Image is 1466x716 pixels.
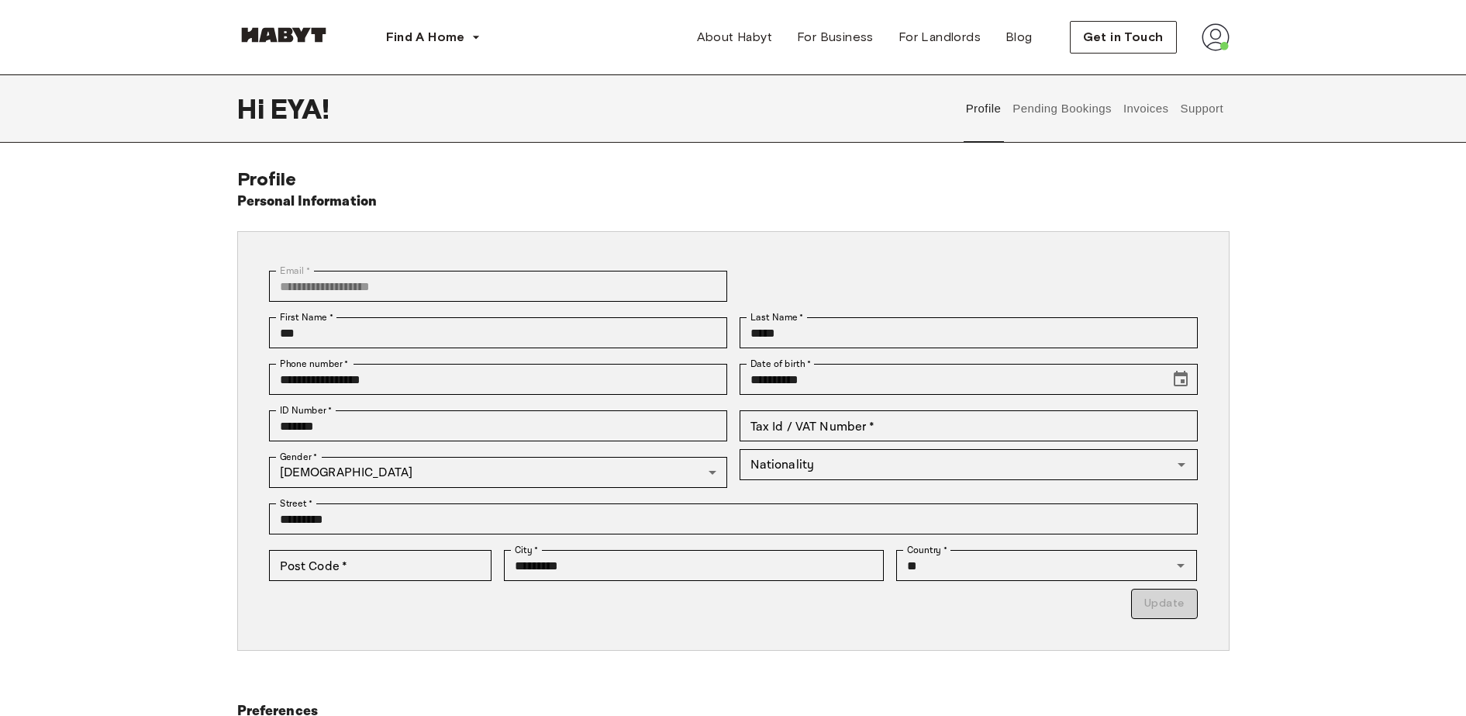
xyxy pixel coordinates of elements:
[237,168,297,190] span: Profile
[685,22,785,53] a: About Habyt
[785,22,886,53] a: For Business
[237,27,330,43] img: Habyt
[960,74,1229,143] div: user profile tabs
[1178,74,1226,143] button: Support
[280,264,310,278] label: Email
[269,457,727,488] div: [DEMOGRAPHIC_DATA]
[907,543,947,557] label: Country
[237,92,271,125] span: Hi
[750,357,811,371] label: Date of birth
[1171,454,1192,476] button: Open
[886,22,993,53] a: For Landlords
[1006,28,1033,47] span: Blog
[797,28,874,47] span: For Business
[1165,364,1196,395] button: Choose date, selected date is Jun 24, 2000
[237,191,378,213] h6: Personal Information
[280,403,332,417] label: ID Number
[1083,28,1164,47] span: Get in Touch
[1070,21,1177,54] button: Get in Touch
[1121,74,1170,143] button: Invoices
[515,543,539,557] label: City
[1011,74,1114,143] button: Pending Bookings
[280,310,333,324] label: First Name
[750,310,804,324] label: Last Name
[280,357,349,371] label: Phone number
[269,271,727,302] div: You can't change your email address at the moment. Please reach out to customer support in case y...
[271,92,330,125] span: EYA !
[1170,555,1192,576] button: Open
[1202,23,1230,51] img: avatar
[899,28,981,47] span: For Landlords
[280,450,317,464] label: Gender
[993,22,1045,53] a: Blog
[697,28,772,47] span: About Habyt
[964,74,1003,143] button: Profile
[280,496,312,510] label: Street
[386,28,465,47] span: Find A Home
[374,22,493,53] button: Find A Home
